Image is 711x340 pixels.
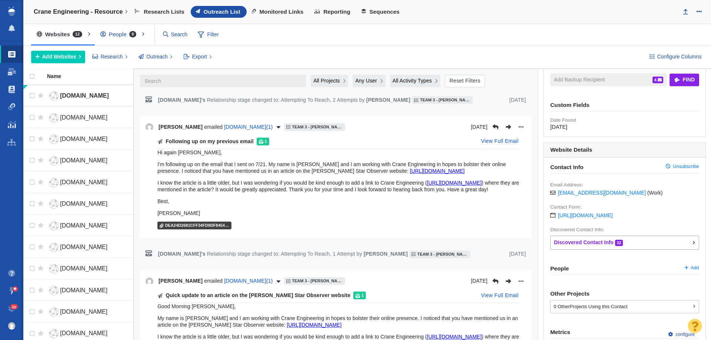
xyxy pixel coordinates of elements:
[194,28,223,42] span: Filter
[544,142,705,157] h6: Website Details
[47,74,140,80] a: Name
[323,9,350,15] span: Reporting
[129,31,137,37] span: 0
[554,239,614,245] strong: Discovered Contact Info
[134,51,177,63] button: Outreach
[47,241,134,254] a: [DOMAIN_NAME]
[8,322,16,330] img: c9363fb76f5993e53bff3b340d5c230a
[47,90,134,102] a: [DOMAIN_NAME]
[144,9,184,15] span: Research Lists
[101,53,123,61] span: Research
[260,9,304,15] span: Monitored Links
[31,51,85,63] button: Add Websites
[47,327,134,340] a: [DOMAIN_NAME]
[554,304,556,309] span: 0
[160,28,191,41] input: Search
[42,53,76,61] span: Add Websites
[60,92,109,99] span: [DOMAIN_NAME]
[550,329,699,336] h6: Metrics
[550,164,666,171] span: Contact Info
[558,304,570,309] span: Other
[370,9,400,15] span: Sequences
[60,244,107,250] span: [DOMAIN_NAME]
[550,102,699,108] h6: Custom Fields
[550,204,581,211] label: Contact Form:
[179,51,216,63] button: Export
[60,157,107,164] span: [DOMAIN_NAME]
[47,306,134,319] a: [DOMAIN_NAME]
[130,6,190,18] a: Research Lists
[47,74,140,79] div: Name
[551,300,699,313] div: Projects Using this Contact
[649,190,661,196] span: Work
[60,114,107,121] span: [DOMAIN_NAME]
[615,240,623,246] span: 32
[357,6,406,18] a: Sequences
[88,51,132,63] button: Research
[47,198,134,211] a: [DOMAIN_NAME]
[550,124,567,130] span: [DATE]
[60,179,107,185] span: [DOMAIN_NAME]
[685,265,699,272] a: Add
[47,111,134,124] a: [DOMAIN_NAME]
[60,287,107,293] span: [DOMAIN_NAME]
[647,189,663,196] span: ( )
[666,164,699,171] a: Unsubscribe
[657,53,702,61] span: Configure Columns
[558,189,646,196] a: [EMAIL_ADDRESS][DOMAIN_NAME]
[60,265,107,272] span: [DOMAIN_NAME]
[310,6,356,18] a: Reporting
[558,212,613,219] a: [URL][DOMAIN_NAME]
[47,133,134,146] a: [DOMAIN_NAME]
[550,265,685,272] span: People
[47,219,134,232] a: [DOMAIN_NAME]
[34,8,123,16] h4: Crane Engineering - Resource
[550,182,583,188] label: Email Address:
[191,6,247,18] a: Outreach List
[47,262,134,275] a: [DOMAIN_NAME]
[558,212,613,218] span: https://www.hudsonstarobserver.com/site/contact.html
[247,6,310,18] a: Monitored Links
[645,51,706,63] button: Configure Columns
[60,222,107,229] span: [DOMAIN_NAME]
[47,176,134,189] a: [DOMAIN_NAME]
[60,136,107,142] span: [DOMAIN_NAME]
[654,78,657,82] span: 4
[60,330,107,336] span: [DOMAIN_NAME]
[60,201,107,207] span: [DOMAIN_NAME]
[670,74,699,86] span: FIND
[8,7,15,16] img: buzzstream_logo_iconsimple.png
[95,26,145,43] div: People
[47,154,134,167] a: [DOMAIN_NAME]
[47,284,134,297] a: [DOMAIN_NAME]
[554,76,605,84] span: Add Backup Recipient
[10,304,18,310] span: 22
[192,53,207,61] span: Export
[550,117,576,124] label: Date Found
[60,309,107,315] span: [DOMAIN_NAME]
[550,226,604,233] label: Discovered Contact Info:
[146,53,168,61] span: Outreach
[675,331,695,338] span: configure
[550,290,699,297] h6: Other Projects
[204,9,240,15] span: Outreach List
[674,77,680,83] img: logo_hunter_512x512.png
